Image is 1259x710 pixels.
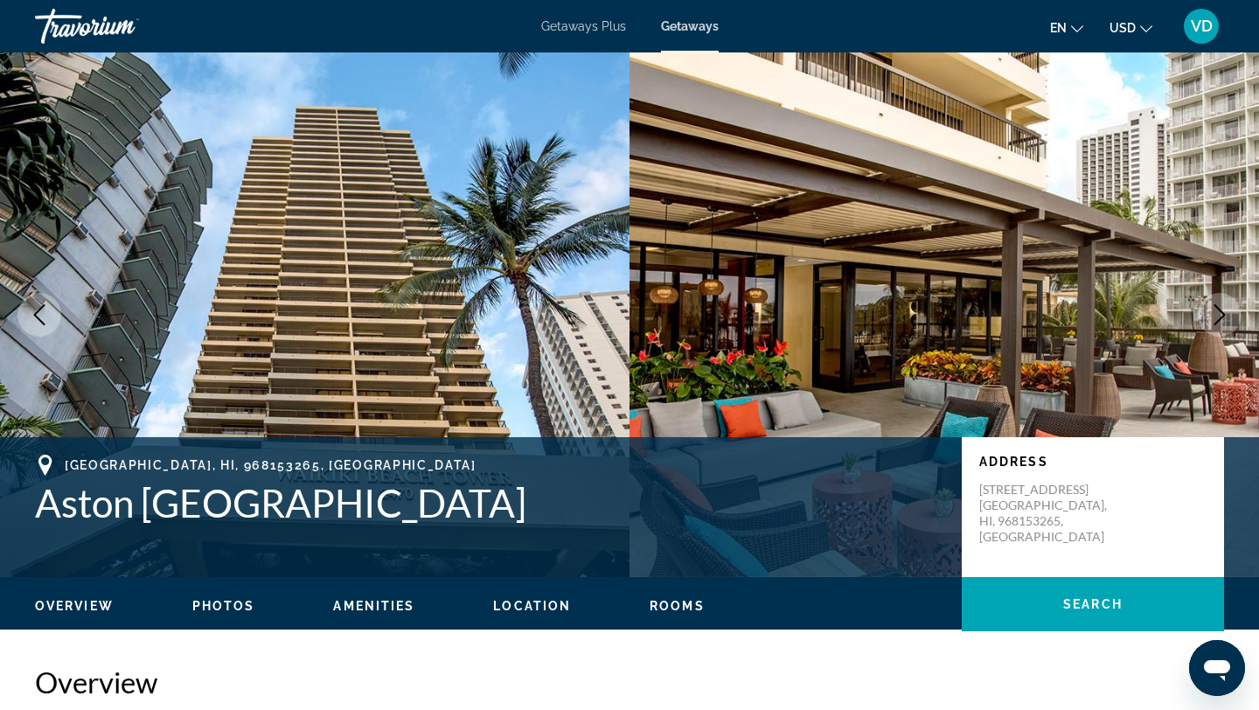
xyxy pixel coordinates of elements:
[65,458,476,472] span: [GEOGRAPHIC_DATA], HI, 968153265, [GEOGRAPHIC_DATA]
[192,599,255,613] span: Photos
[661,19,719,33] a: Getaways
[192,598,255,614] button: Photos
[17,293,61,337] button: Previous image
[1198,293,1242,337] button: Next image
[1063,597,1123,611] span: Search
[35,665,1224,700] h2: Overview
[333,599,414,613] span: Amenities
[35,3,210,49] a: Travorium
[35,598,114,614] button: Overview
[541,19,626,33] a: Getaways Plus
[493,598,571,614] button: Location
[962,577,1224,631] button: Search
[979,482,1119,545] p: [STREET_ADDRESS] [GEOGRAPHIC_DATA], HI, 968153265, [GEOGRAPHIC_DATA]
[650,599,705,613] span: Rooms
[1109,15,1152,40] button: Change currency
[1050,15,1083,40] button: Change language
[35,480,944,526] h1: Aston [GEOGRAPHIC_DATA]
[1179,8,1224,45] button: User Menu
[650,598,705,614] button: Rooms
[493,599,571,613] span: Location
[35,599,114,613] span: Overview
[1189,640,1245,696] iframe: Button to launch messaging window
[333,598,414,614] button: Amenities
[1109,21,1136,35] span: USD
[1191,17,1213,35] span: VD
[1050,21,1067,35] span: en
[979,455,1207,469] p: Address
